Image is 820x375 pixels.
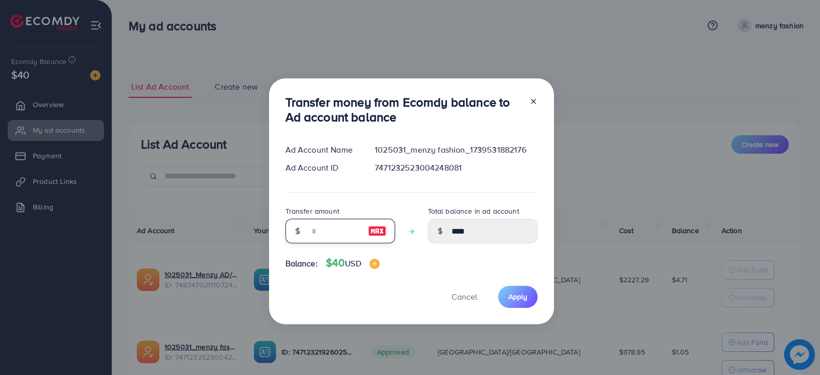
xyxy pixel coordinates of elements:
label: Total balance in ad account [428,206,519,216]
span: USD [345,258,361,269]
button: Cancel [439,286,490,308]
button: Apply [498,286,538,308]
span: Balance: [285,258,318,269]
h3: Transfer money from Ecomdy balance to Ad account balance [285,95,521,124]
h4: $40 [326,257,380,269]
div: Ad Account ID [277,162,367,174]
div: Ad Account Name [277,144,367,156]
span: Cancel [452,291,477,302]
img: image [370,259,380,269]
div: 7471232523004248081 [366,162,545,174]
label: Transfer amount [285,206,339,216]
img: image [368,225,386,237]
span: Apply [508,291,527,302]
div: 1025031_menzy fashion_1739531882176 [366,144,545,156]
